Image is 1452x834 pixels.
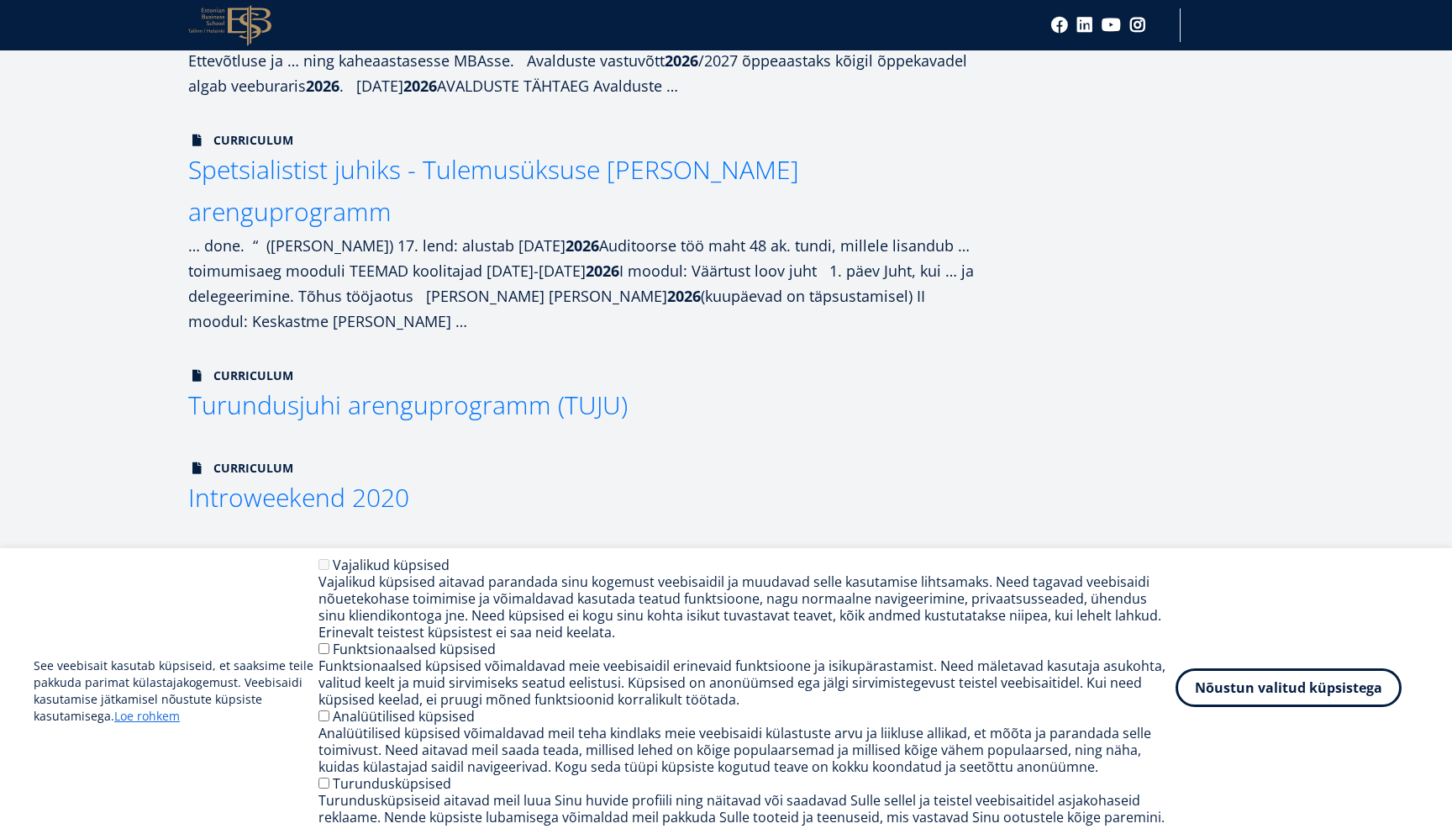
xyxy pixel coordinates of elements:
[188,480,409,515] span: Introweekend 2020
[188,233,986,334] div: … done. “ ([PERSON_NAME]) 17. lend: alustab [DATE] Auditoorse töö maht 48 ak. tundi, millele lisa...
[188,367,293,384] span: Curriculum
[333,707,475,726] label: Analüütilised küpsised
[333,640,496,658] label: Funktsionaalsed küpsised
[306,76,339,96] strong: 2026
[1102,17,1121,34] a: Youtube
[586,261,619,281] strong: 2026
[333,556,450,574] label: Vajalikud küpsised
[188,23,986,98] div: … kuupäevad [DATE] VASTUVÕTU ALGUS Algab vastuvõtt . aasta kevadsemestriks bakalaureuseõppe Ettev...
[318,657,1176,708] div: Funktsionaalsed küpsised võimaldavad meie veebisaidil erinevaid funktsioone ja isikupärastamist. ...
[667,286,701,306] strong: 2026
[1076,17,1093,34] a: Linkedin
[188,460,293,477] span: Curriculum
[665,50,698,71] strong: 2026
[1129,17,1146,34] a: Instagram
[34,657,318,725] p: See veebisait kasutab küpsiseid, et saaksime teile pakkuda parimat külastajakogemust. Veebisaidi ...
[318,792,1176,826] div: Turundusküpsiseid aitavad meil luua Sinu huvide profiili ning näitavad või saadavad Sulle sellel ...
[566,235,599,256] strong: 2026
[188,132,293,149] span: Curriculum
[318,725,1176,775] div: Analüütilised küpsised võimaldavad meil teha kindlaks meie veebisaidi külastuste arvu ja liikluse...
[403,76,437,96] strong: 2026
[188,388,628,422] span: Turundusjuhi arenguprogramm (TUJU)
[114,708,180,725] a: Loe rohkem
[1051,17,1068,34] a: Facebook
[188,152,799,229] span: Spetsialistist juhiks - Tulemusüksuse [PERSON_NAME] arenguprogramm
[1176,668,1402,707] button: Nõustun valitud küpsistega
[318,573,1176,641] div: Vajalikud küpsised aitavad parandada sinu kogemust veebisaidil ja muudavad selle kasutamise lihts...
[333,774,451,793] label: Turundusküpsised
